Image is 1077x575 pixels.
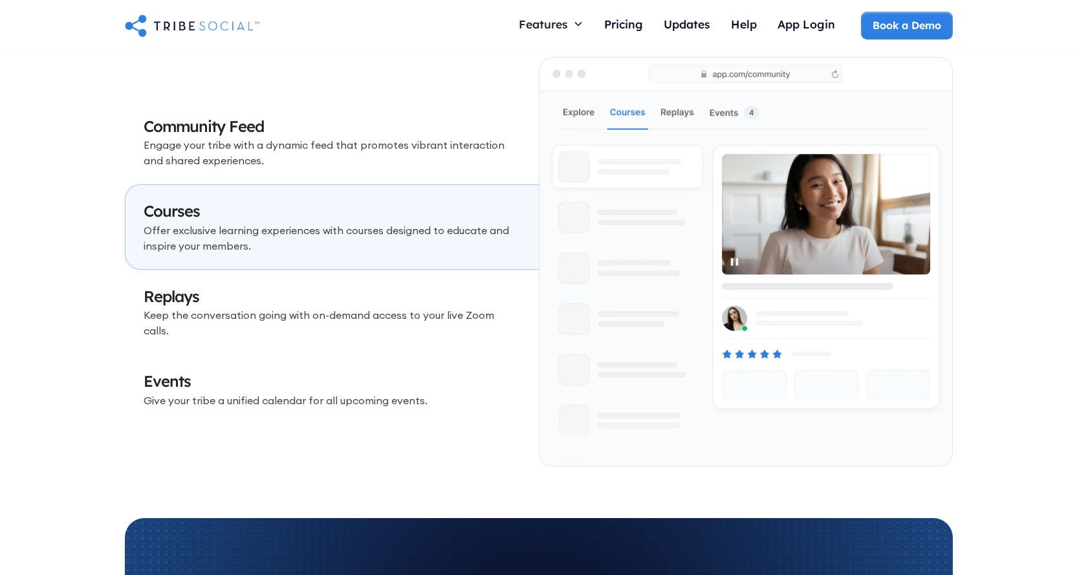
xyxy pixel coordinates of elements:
[144,201,521,222] h3: Courses
[519,17,568,31] div: Features
[144,286,521,308] h3: Replays
[539,58,952,466] img: An illustration of Courses Page
[664,17,710,31] div: Updates
[144,371,521,393] h3: Events
[508,12,594,36] div: Features
[767,12,845,39] a: App Login
[653,12,721,39] a: Updates
[861,12,952,39] a: Book a Demo
[144,137,521,168] p: Engage your tribe with a dynamic feed that promotes vibrant interaction and shared experiences.
[778,17,835,31] div: App Login
[144,222,521,254] p: Offer exclusive learning experiences with courses designed to educate and inspire your members.
[721,12,767,39] a: Help
[144,307,521,338] p: Keep the conversation going with on-demand access to your live Zoom calls.
[594,12,653,39] a: Pricing
[604,17,643,31] div: Pricing
[144,393,521,408] p: Give your tribe a unified calendar for all upcoming events.
[125,12,259,38] a: home
[144,116,521,138] h3: Community Feed
[731,17,757,31] div: Help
